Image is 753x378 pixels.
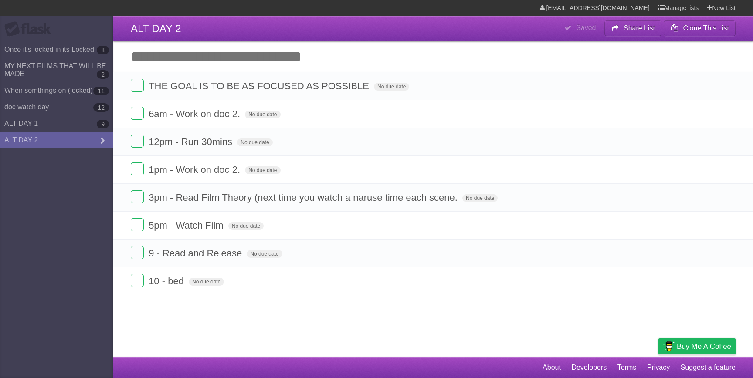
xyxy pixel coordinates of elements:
[462,194,498,202] span: No due date
[624,24,655,32] b: Share List
[664,20,736,36] button: Clone This List
[97,120,109,128] b: 9
[604,20,662,36] button: Share List
[245,166,280,174] span: No due date
[543,359,561,376] a: About
[663,339,675,354] img: Buy me a coffee
[571,359,607,376] a: Developers
[658,338,736,354] a: Buy me a coffee
[131,162,144,175] label: Done
[131,190,144,203] label: Done
[149,220,226,231] span: 5pm - Watch Film
[647,359,670,376] a: Privacy
[617,359,637,376] a: Terms
[97,46,109,54] b: 8
[149,248,244,259] span: 9 - Read and Release
[93,103,109,112] b: 12
[189,278,224,286] span: No due date
[149,276,186,287] span: 10 - bed
[131,246,144,259] label: Done
[149,164,242,175] span: 1pm - Work on doc 2.
[576,24,596,31] b: Saved
[131,107,144,120] label: Done
[681,359,736,376] a: Suggest a feature
[131,79,144,92] label: Done
[131,135,144,148] label: Done
[131,274,144,287] label: Done
[247,250,282,258] span: No due date
[228,222,264,230] span: No due date
[131,23,181,34] span: ALT DAY 2
[97,70,109,79] b: 2
[149,108,242,119] span: 6am - Work on doc 2.
[677,339,731,354] span: Buy me a coffee
[131,218,144,231] label: Done
[93,87,109,95] b: 11
[149,136,234,147] span: 12pm - Run 30mins
[237,138,272,146] span: No due date
[245,111,280,118] span: No due date
[149,192,460,203] span: 3pm - Read Film Theory (next time you watch a naruse time each scene.
[4,21,57,37] div: Flask
[683,24,729,32] b: Clone This List
[374,83,409,91] span: No due date
[149,81,371,91] span: THE GOAL IS TO BE AS FOCUSED AS POSSIBLE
